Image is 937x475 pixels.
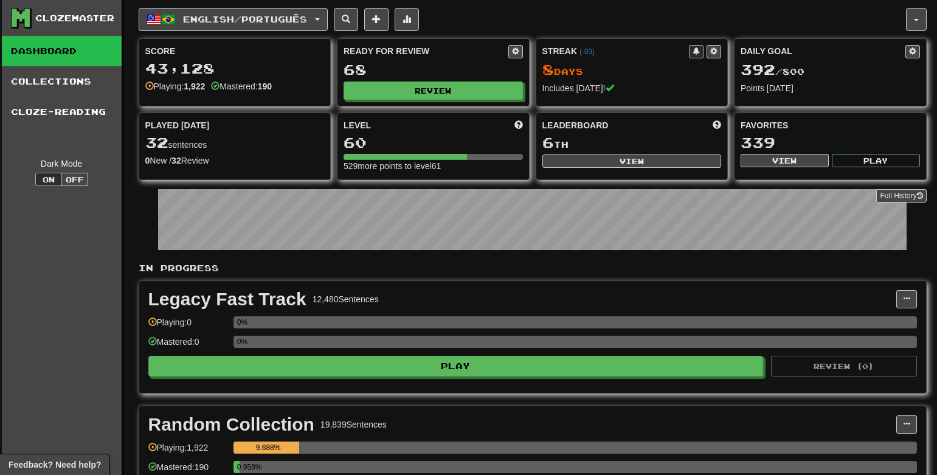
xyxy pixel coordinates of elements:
[514,119,523,131] span: Score more points to level up
[542,154,722,168] button: View
[237,461,240,473] div: 0.958%
[741,119,920,131] div: Favorites
[145,80,206,92] div: Playing:
[320,418,387,431] div: 19,839 Sentences
[741,135,920,150] div: 339
[344,119,371,131] span: Level
[542,82,722,94] div: Includes [DATE]!
[35,173,62,186] button: On
[344,62,523,77] div: 68
[344,135,523,150] div: 60
[741,82,920,94] div: Points [DATE]
[171,156,181,165] strong: 32
[183,14,307,24] span: English / Português
[148,290,306,308] div: Legacy Fast Track
[148,356,764,376] button: Play
[9,459,101,471] span: Open feedback widget
[542,119,609,131] span: Leaderboard
[876,189,926,203] a: Full History
[542,62,722,78] div: Day s
[211,80,272,92] div: Mastered:
[344,160,523,172] div: 529 more points to level 61
[344,45,508,57] div: Ready for Review
[2,66,122,97] a: Collections
[148,336,227,356] div: Mastered: 0
[364,8,389,31] button: Add sentence to collection
[2,97,122,127] a: Cloze-Reading
[148,442,227,462] div: Playing: 1,922
[713,119,721,131] span: This week in points, UTC
[237,442,300,454] div: 9.688%
[139,8,328,31] button: English/Português
[542,135,722,151] div: th
[145,154,325,167] div: New / Review
[145,135,325,151] div: sentences
[741,45,905,58] div: Daily Goal
[395,8,419,31] button: More stats
[184,81,205,91] strong: 1,922
[542,45,690,57] div: Streak
[145,156,150,165] strong: 0
[2,36,122,66] a: Dashboard
[741,66,804,77] span: / 800
[741,154,829,167] button: View
[344,81,523,100] button: Review
[145,119,210,131] span: Played [DATE]
[542,134,554,151] span: 6
[313,293,379,305] div: 12,480 Sentences
[258,81,272,91] strong: 190
[148,316,227,336] div: Playing: 0
[11,158,112,170] div: Dark Mode
[145,45,325,57] div: Score
[61,173,88,186] button: Off
[832,154,920,167] button: Play
[542,61,554,78] span: 8
[145,134,168,151] span: 32
[771,356,917,376] button: Review (0)
[148,415,314,434] div: Random Collection
[334,8,358,31] button: Search sentences
[145,61,325,76] div: 43,128
[139,262,927,274] p: In Progress
[741,61,775,78] span: 392
[35,12,114,24] div: Clozemaster
[579,47,595,56] a: (-03)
